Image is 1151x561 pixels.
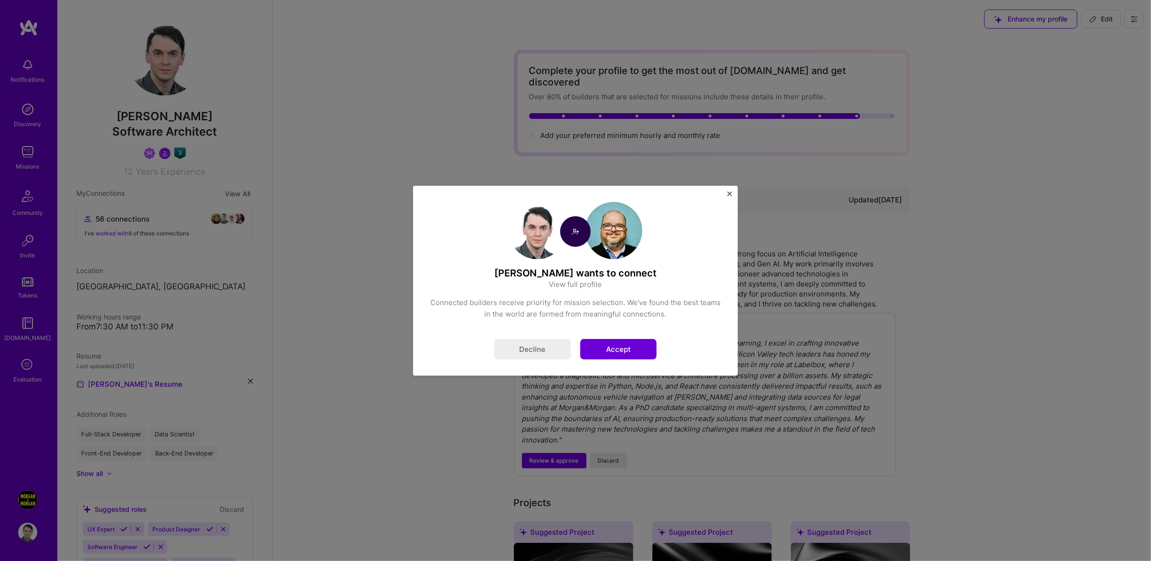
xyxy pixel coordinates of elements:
[509,202,566,259] img: User Avatar
[494,339,571,360] button: Decline
[585,202,642,259] img: User Avatar
[429,297,722,320] div: Connected builders receive priority for mission selection. We’ve found the best teams in the worl...
[560,216,591,247] img: Connect
[549,279,602,289] a: View full profile
[727,191,732,201] button: Close
[429,267,722,279] h4: [PERSON_NAME] wants to connect
[580,339,657,360] button: Accept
